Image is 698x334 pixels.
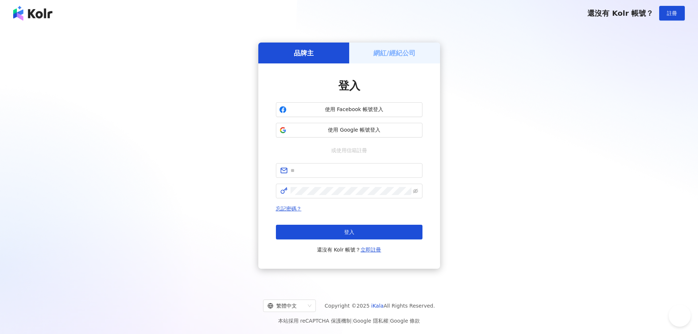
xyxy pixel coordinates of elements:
[289,126,419,134] span: 使用 Google 帳號登入
[390,318,420,324] a: Google 條款
[353,318,388,324] a: Google 隱私權
[371,303,384,309] a: iKala
[413,188,418,194] span: eye-invisible
[289,106,419,113] span: 使用 Facebook 帳號登入
[276,123,422,137] button: 使用 Google 帳號登入
[276,206,302,212] a: 忘記密碼？
[351,318,353,324] span: |
[267,300,305,312] div: 繁體中文
[338,79,360,92] span: 登入
[344,229,354,235] span: 登入
[294,48,314,58] h5: 品牌主
[325,301,435,310] span: Copyright © 2025 All Rights Reserved.
[587,9,653,18] span: 還沒有 Kolr 帳號？
[667,10,677,16] span: 註冊
[276,225,422,239] button: 登入
[361,247,381,253] a: 立即註冊
[13,6,52,21] img: logo
[278,316,420,325] span: 本站採用 reCAPTCHA 保護機制
[317,245,381,254] span: 還沒有 Kolr 帳號？
[326,146,372,154] span: 或使用信箱註冊
[373,48,416,58] h5: 網紅/經紀公司
[669,305,691,327] iframe: Help Scout Beacon - Open
[659,6,685,21] button: 註冊
[276,102,422,117] button: 使用 Facebook 帳號登入
[388,318,390,324] span: |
